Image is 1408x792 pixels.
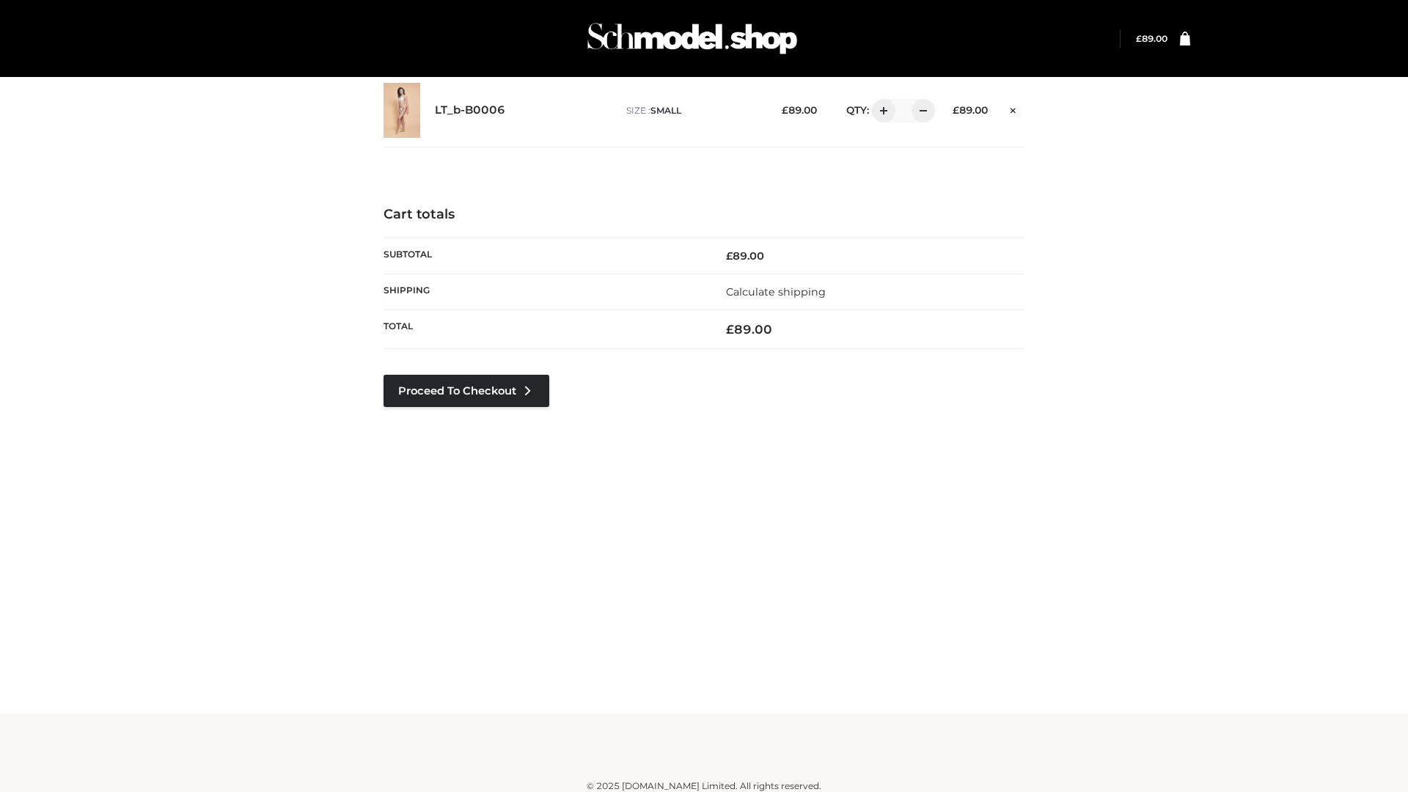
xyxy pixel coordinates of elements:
div: QTY: [832,99,930,122]
span: £ [1136,33,1142,44]
a: Proceed to Checkout [384,375,549,407]
th: Shipping [384,274,704,309]
span: SMALL [650,105,681,116]
a: Remove this item [1002,99,1024,118]
img: LT_b-B0006 - SMALL [384,83,420,138]
span: £ [782,104,788,116]
bdi: 89.00 [726,249,764,263]
img: Schmodel Admin 964 [582,10,802,67]
span: £ [726,249,733,263]
bdi: 89.00 [1136,33,1167,44]
bdi: 89.00 [953,104,988,116]
a: Calculate shipping [726,285,826,298]
span: £ [953,104,959,116]
p: size : [626,104,759,117]
a: LT_b-B0006 [435,103,505,117]
th: Total [384,310,704,349]
bdi: 89.00 [782,104,817,116]
span: £ [726,322,734,337]
a: £89.00 [1136,33,1167,44]
th: Subtotal [384,238,704,274]
bdi: 89.00 [726,322,772,337]
h4: Cart totals [384,207,1024,223]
